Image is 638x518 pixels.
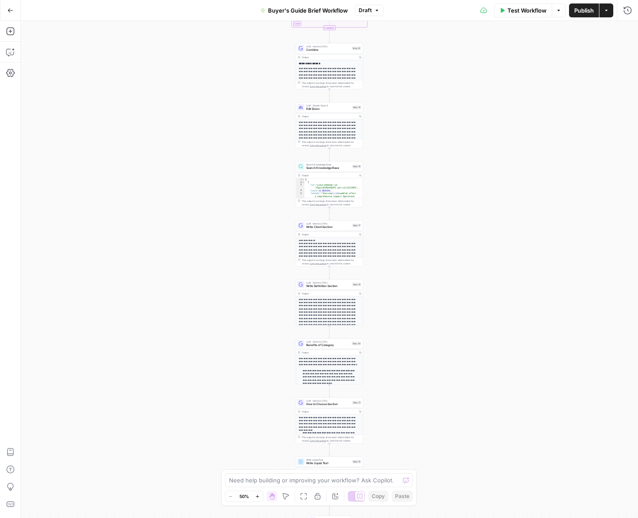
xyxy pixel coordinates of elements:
div: Step 20 [352,342,361,346]
span: LLM · Gemini 2.5 Pro [306,222,350,225]
span: 50% [239,493,249,500]
g: Edge from step_20 to step_21 [329,384,330,397]
div: Output [302,410,357,413]
div: This output is too large & has been abbreviated for review. to view the full content. [302,258,361,265]
div: Complete [323,25,336,30]
button: Test Workflow [494,3,552,17]
span: Search Knowledge Base [306,163,350,166]
div: Step 21 [352,401,361,405]
g: Edge from step_14 to step_19 [329,89,330,102]
div: Step 16 [352,165,361,168]
span: Edit Down [306,107,350,111]
div: This output is too large & has been abbreviated for review. to view the full content. [302,140,361,147]
div: This output is too large & has been abbreviated for review. to view the full content. [302,436,361,442]
span: Buyer's Guide Brief Workflow [268,6,348,15]
span: Write Liquid Text [306,461,350,465]
button: Publish [569,3,599,17]
div: Output [302,351,357,354]
span: LLM · Claude Opus 4 [306,104,350,107]
div: This output is too large & has been abbreviated for review. to view the full content. [302,81,361,88]
button: Buyer's Guide Brief Workflow [255,3,353,17]
div: Output [302,469,357,472]
span: Publish [574,6,594,15]
span: Test Workflow [507,6,546,15]
g: Edge from step_18 to step_20 [329,325,330,338]
g: Edge from step_17 to step_18 [329,266,330,279]
span: LLM · Gemini 2.5 Pro [306,45,350,48]
span: Copy the output [310,144,326,147]
span: Benefits of Category [306,343,350,347]
span: Copy the output [310,85,326,88]
span: LLM · Gemini 2.5 Pro [306,281,350,284]
div: Step 17 [352,224,361,228]
div: 3 [296,184,305,189]
span: Write Liquid Text [306,458,350,462]
button: Draft [355,5,383,16]
div: Step 15 [352,460,361,464]
div: Output [302,115,357,118]
span: Toggle code folding, rows 1 through 7 [302,178,304,181]
span: Write Definition Section [306,284,350,288]
div: Output [302,233,357,236]
div: 1 [296,178,305,181]
span: Draft [359,7,372,14]
span: How to Choose Section [306,402,350,406]
div: Output [302,174,357,177]
g: Edge from step_19 to step_16 [329,148,330,161]
div: Output [302,292,357,295]
span: Copy [372,492,385,500]
div: Step 18 [352,283,361,287]
div: This output is too large & has been abbreviated for review. to view the full content. [302,199,361,206]
span: Copy the output [310,439,326,442]
g: Edge from step_11-iteration-end to step_14 [329,30,330,43]
span: Copy the output [310,203,326,206]
span: Combine [306,48,350,52]
span: Paste [395,492,409,500]
span: LLM · Gemini 2.5 Pro [306,340,350,343]
div: 2 [296,181,305,184]
g: Edge from step_21 to step_15 [329,443,330,456]
button: Copy [368,491,388,502]
button: Paste [392,491,413,502]
span: Search Knowledge Base [306,166,350,170]
div: Step 14 [352,46,361,50]
div: 4 [296,189,305,192]
span: Write Client Section [306,225,350,229]
span: Toggle code folding, rows 2 through 6 [302,181,304,184]
div: Step 19 [352,106,361,109]
div: Complete [296,25,363,30]
g: Edge from step_15 to end [329,502,330,515]
span: LLM · Gemini 2.5 Pro [306,399,350,403]
g: Edge from step_16 to step_17 [329,207,330,220]
span: Copy the output [310,262,326,265]
div: Output [302,56,357,59]
div: Search Knowledge BaseSearch Knowledge BaseStep 16Output[ { "id":"vsdid:1956226:rid :YGgorx6ZIBo4X... [296,161,363,207]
